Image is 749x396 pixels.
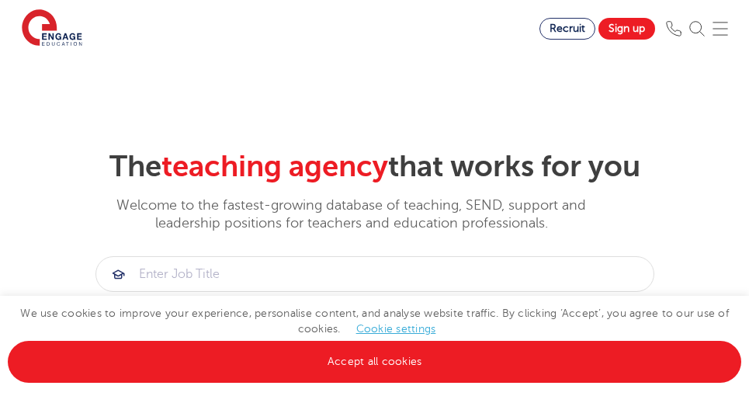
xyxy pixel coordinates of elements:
[95,196,608,233] p: Welcome to the fastest-growing database of teaching, SEND, support and leadership positions for t...
[8,341,741,383] a: Accept all cookies
[539,18,595,40] a: Recruit
[8,307,741,367] span: We use cookies to improve your experience, personalise content, and analyse website traffic. By c...
[713,21,728,36] img: Mobile Menu
[666,21,681,36] img: Phone
[95,256,654,292] div: Submit
[598,18,655,40] a: Sign up
[96,257,654,291] input: Submit
[550,23,585,34] span: Recruit
[22,9,82,48] img: Engage Education
[356,323,436,335] a: Cookie settings
[689,21,705,36] img: Search
[161,150,388,183] span: teaching agency
[95,149,654,185] h2: The that works for you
